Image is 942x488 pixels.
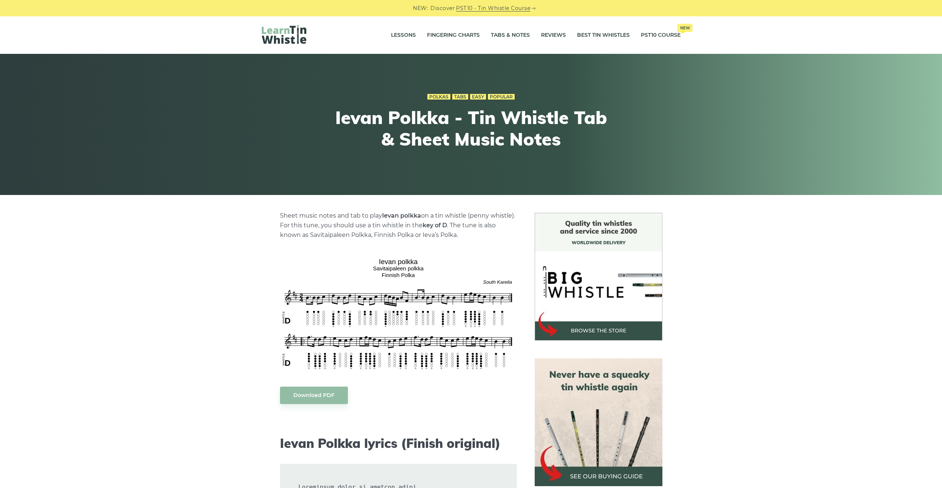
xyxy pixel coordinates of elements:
a: Tabs & Notes [491,26,530,45]
img: LearnTinWhistle.com [262,25,306,44]
a: Polkas [427,94,450,100]
a: Reviews [541,26,566,45]
strong: key of D [423,222,447,229]
a: Tabs [452,94,468,100]
p: Sheet music notes and tab to play on a tin whistle (penny whistle). For this tune, you should use... [280,211,517,240]
a: Best Tin Whistles [577,26,630,45]
a: Fingering Charts [427,26,480,45]
img: BigWhistle Tin Whistle Store [535,213,662,341]
a: Popular [488,94,515,100]
a: Easy [470,94,486,100]
strong: Ievan polkka [382,212,421,219]
h2: Ievan Polkka lyrics (Finish original) [280,436,517,451]
span: New [677,24,692,32]
a: PST10 CourseNew [641,26,681,45]
a: Download PDF [280,387,348,404]
img: tin whistle buying guide [535,358,662,486]
a: Lessons [391,26,416,45]
img: Ievan polkka Tin Whistle Tabs & Sheet Music [280,255,517,371]
h1: Ievan Polkka - Tin Whistle Tab & Sheet Music Notes [335,107,608,150]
